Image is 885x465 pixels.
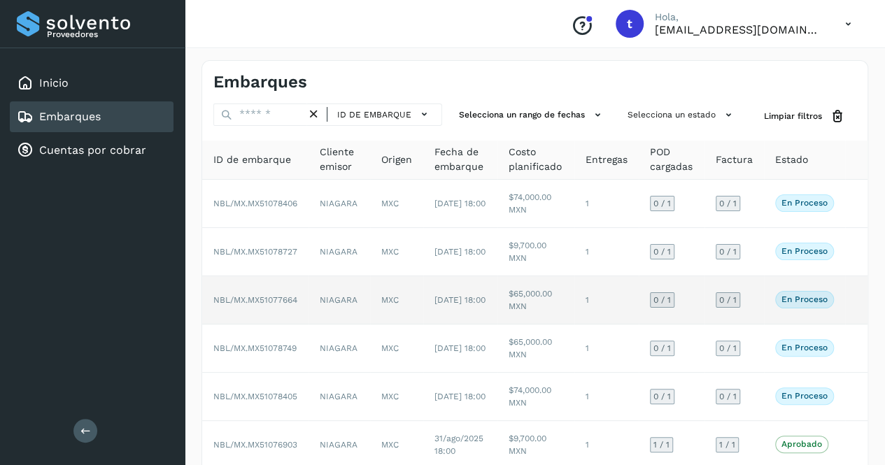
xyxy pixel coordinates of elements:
span: Limpiar filtros [764,110,822,122]
span: NBL/MX.MX51077664 [213,295,297,305]
td: 1 [574,324,639,373]
button: Selecciona un estado [622,103,742,127]
td: MXC [370,373,423,421]
span: Factura [716,152,753,167]
span: NBL/MX.MX51076903 [213,440,297,450]
span: 0 / 1 [653,392,671,401]
div: Cuentas por cobrar [10,135,174,166]
td: 1 [574,276,639,324]
p: Proveedores [47,29,168,39]
span: 0 / 1 [653,296,671,304]
span: [DATE] 18:00 [434,295,486,305]
span: [DATE] 18:00 [434,199,486,208]
p: En proceso [781,391,828,401]
span: Estado [775,152,808,167]
td: NIAGARA [309,228,370,276]
p: En proceso [781,246,828,256]
td: 1 [574,373,639,421]
p: En proceso [781,198,828,208]
span: Cliente emisor [320,145,359,174]
span: 0 / 1 [719,199,737,208]
span: Entregas [586,152,628,167]
p: Aprobado [781,439,822,449]
p: Hola, [655,11,823,23]
button: Selecciona un rango de fechas [453,103,611,127]
span: 0 / 1 [719,296,737,304]
button: Limpiar filtros [753,103,856,129]
td: NIAGARA [309,373,370,421]
button: ID de embarque [333,104,436,124]
a: Cuentas por cobrar [39,143,146,157]
td: NIAGARA [309,276,370,324]
span: NBL/MX.MX51078405 [213,392,297,401]
p: En proceso [781,343,828,352]
span: Origen [381,152,412,167]
span: 1 / 1 [719,441,735,449]
a: Embarques [39,110,101,123]
td: $74,000.00 MXN [497,373,574,421]
span: NBL/MX.MX51078406 [213,199,297,208]
span: Costo planificado [509,145,563,174]
p: En proceso [781,294,828,304]
span: 0 / 1 [719,344,737,352]
span: Fecha de embarque [434,145,486,174]
span: NBL/MX.MX51078727 [213,247,297,257]
td: MXC [370,180,423,228]
span: [DATE] 18:00 [434,343,486,353]
span: 0 / 1 [719,248,737,256]
span: 31/ago/2025 18:00 [434,434,483,456]
span: ID de embarque [213,152,291,167]
td: $74,000.00 MXN [497,180,574,228]
span: 0 / 1 [719,392,737,401]
td: $9,700.00 MXN [497,228,574,276]
span: 0 / 1 [653,248,671,256]
span: POD cargadas [650,145,693,174]
span: 0 / 1 [653,199,671,208]
td: NIAGARA [309,180,370,228]
span: 0 / 1 [653,344,671,352]
td: 1 [574,180,639,228]
span: NBL/MX.MX51078749 [213,343,297,353]
td: 1 [574,228,639,276]
h4: Embarques [213,72,307,92]
td: MXC [370,228,423,276]
div: Embarques [10,101,174,132]
a: Inicio [39,76,69,90]
td: NIAGARA [309,324,370,373]
td: MXC [370,276,423,324]
td: $65,000.00 MXN [497,324,574,373]
span: [DATE] 18:00 [434,247,486,257]
p: teamgcabrera@traffictech.com [655,23,823,36]
span: ID de embarque [337,108,411,121]
td: MXC [370,324,423,373]
td: $65,000.00 MXN [497,276,574,324]
span: [DATE] 18:00 [434,392,486,401]
div: Inicio [10,68,174,99]
span: 1 / 1 [653,441,670,449]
